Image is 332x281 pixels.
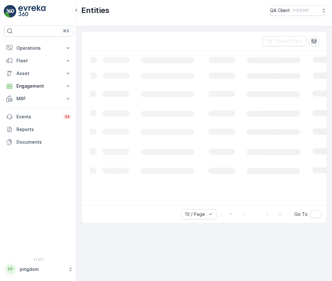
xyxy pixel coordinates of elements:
[4,67,74,80] button: Asset
[262,36,306,46] button: Clear Filters
[4,92,74,105] button: MRF
[4,136,74,148] a: Documents
[275,38,303,44] p: Clear Filters
[4,263,74,276] button: PPpingdom
[16,114,59,120] p: Events
[16,45,61,51] p: Operations
[294,211,308,217] span: Go To
[270,7,290,14] p: QA Client
[63,28,69,34] p: ⌘B
[65,114,70,119] p: 34
[16,139,71,145] p: Documents
[4,42,74,54] button: Operations
[4,258,74,261] span: v 1.52.1
[81,5,109,16] p: Entities
[270,5,327,16] button: QA Client(+03:00)
[5,264,15,274] div: PP
[4,110,74,123] a: Events34
[16,126,71,133] p: Reports
[16,58,61,64] p: Fleet
[4,80,74,92] button: Engagement
[4,54,74,67] button: Fleet
[292,8,309,13] p: ( +03:00 )
[20,266,65,272] p: pingdom
[16,83,61,89] p: Engagement
[4,5,16,18] img: logo
[16,96,61,102] p: MRF
[18,5,46,18] img: logo_light-DOdMpM7g.png
[16,70,61,77] p: Asset
[4,123,74,136] a: Reports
